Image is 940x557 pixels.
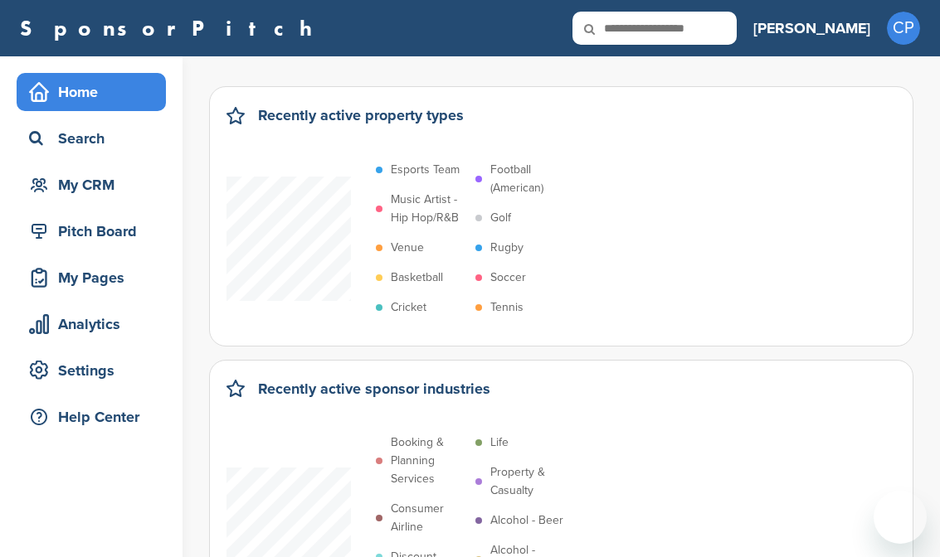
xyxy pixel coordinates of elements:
[25,170,166,200] div: My CRM
[391,269,443,287] p: Basketball
[753,10,870,46] a: [PERSON_NAME]
[391,298,426,317] p: Cricket
[753,17,870,40] h3: [PERSON_NAME]
[391,161,460,179] p: Esports Team
[391,239,424,257] p: Venue
[17,305,166,343] a: Analytics
[25,77,166,107] div: Home
[874,491,927,544] iframe: Button to launch messaging window
[17,351,166,390] a: Settings
[17,73,166,111] a: Home
[17,212,166,250] a: Pitch Board
[490,298,524,317] p: Tennis
[490,161,567,197] p: Football (American)
[25,124,166,153] div: Search
[490,433,509,452] p: Life
[490,511,563,530] p: Alcohol - Beer
[490,239,524,257] p: Rugby
[887,12,920,45] span: CP
[25,356,166,385] div: Settings
[25,309,166,339] div: Analytics
[258,104,464,127] h2: Recently active property types
[391,433,467,488] p: Booking & Planning Services
[25,402,166,432] div: Help Center
[490,209,511,227] p: Golf
[17,398,166,436] a: Help Center
[17,259,166,297] a: My Pages
[490,269,526,287] p: Soccer
[391,191,467,227] p: Music Artist - Hip Hop/R&B
[17,119,166,157] a: Search
[20,17,323,39] a: SponsorPitch
[490,463,567,500] p: Property & Casualty
[25,216,166,246] div: Pitch Board
[25,263,166,293] div: My Pages
[17,166,166,204] a: My CRM
[258,377,490,400] h2: Recently active sponsor industries
[391,500,467,536] p: Consumer Airline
